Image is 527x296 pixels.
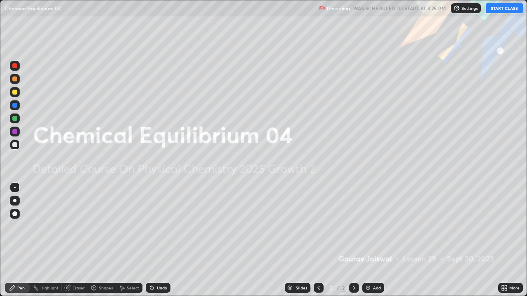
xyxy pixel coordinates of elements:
[337,285,339,290] div: /
[462,6,478,10] p: Settings
[327,5,350,12] p: Recording
[72,286,85,290] div: Eraser
[373,286,381,290] div: Add
[127,286,139,290] div: Select
[327,285,335,290] div: 2
[40,286,58,290] div: Highlight
[5,5,61,12] p: Chemical Equilibrium 04
[453,5,460,12] img: class-settings-icons
[17,286,25,290] div: Pen
[365,284,371,291] img: add-slide-button
[319,5,325,12] img: recording.375f2c34.svg
[99,286,113,290] div: Shapes
[353,5,446,12] h5: WAS SCHEDULED TO START AT 3:25 PM
[509,286,520,290] div: More
[341,284,346,291] div: 2
[157,286,167,290] div: Undo
[486,3,523,13] button: START CLASS
[296,286,307,290] div: Slides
